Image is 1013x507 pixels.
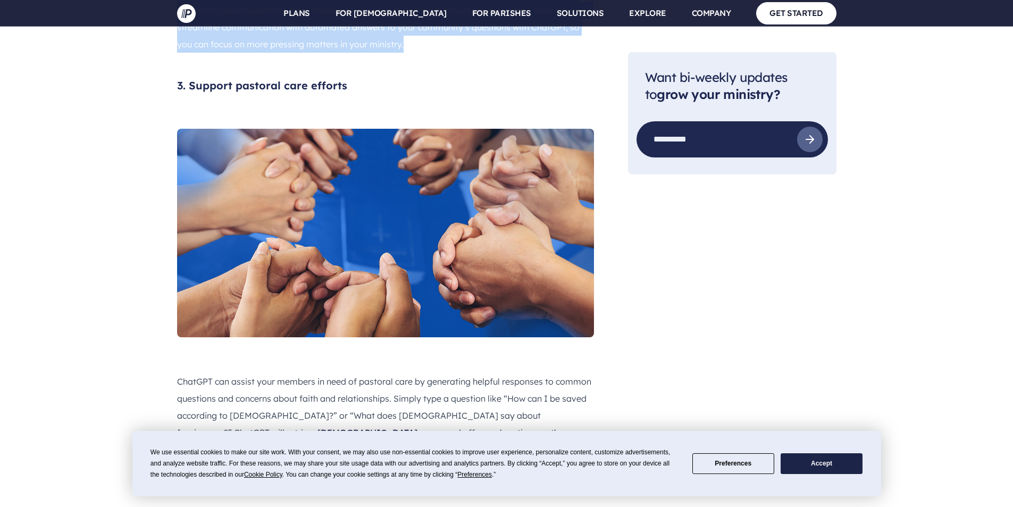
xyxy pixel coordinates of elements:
[317,427,446,438] a: [DEMOGRAPHIC_DATA] verses
[177,129,594,337] img: AdvangesofChatGPT_blog-body-1200x900_V2
[645,69,788,103] span: Want bi-weekly updates to
[244,471,282,478] span: Cookie Policy
[756,2,836,24] a: GET STARTED
[132,431,881,496] div: Cookie Consent Prompt
[781,453,863,474] button: Accept
[457,471,492,478] span: Preferences
[177,373,594,492] p: ChatGPT can assist your members in need of pastoral care by generating helpful responses to commo...
[150,447,680,480] div: We use essential cookies to make our site work. With your consent, we may also use non-essential ...
[177,78,594,93] h4: 3. Support pastoral care efforts
[657,87,780,103] strong: grow your ministry?
[692,453,774,474] button: Preferences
